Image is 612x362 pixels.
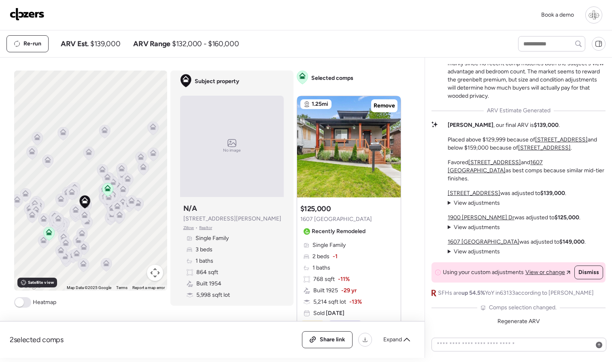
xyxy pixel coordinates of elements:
[10,335,64,345] span: 2 selected comps
[448,238,586,246] p: was adjusted to .
[541,11,574,18] span: Book a demo
[196,280,221,288] span: Built 1954
[195,257,213,265] span: 1 baths
[535,136,588,143] a: [STREET_ADDRESS]
[534,122,559,129] strong: $139,000
[195,234,229,242] span: Single Family
[28,279,54,286] span: Satellite view
[10,8,45,21] img: Logo
[525,268,565,276] span: View or change
[525,268,570,276] a: View or change
[313,287,338,295] span: Built 1925
[448,238,519,245] a: 1607 [GEOGRAPHIC_DATA]
[313,298,346,306] span: 5,214 sqft lot
[313,309,344,317] span: Sold
[300,215,372,223] span: 1607 [GEOGRAPHIC_DATA]
[448,136,606,152] p: Placed above $129,999 because of and below $159,000 because of .
[33,298,56,306] span: Heatmap
[454,248,500,255] span: View adjustments
[312,100,328,108] span: 1.25mi
[312,227,365,236] span: Recently Remodeled
[196,268,218,276] span: 864 sqft
[61,39,89,49] span: ARV Est.
[448,214,514,221] a: 1900 [PERSON_NAME] Dr
[312,241,346,249] span: Single Family
[23,40,41,48] span: Re-run
[195,77,239,86] span: Subject property
[487,107,550,115] span: ARV Estimate Generated
[448,190,500,197] a: [STREET_ADDRESS]
[313,275,335,283] span: 768 sqft
[438,289,594,297] span: SFHs are YoY in 63133 according to [PERSON_NAME]
[489,304,557,312] span: Comps selection changed.
[199,225,212,231] span: Realtor
[183,225,194,231] span: Zillow
[320,336,345,344] span: Share link
[383,336,402,344] span: Expand
[300,204,331,214] h3: $125,000
[448,248,500,256] summary: View adjustments
[311,74,353,82] span: Selected comps
[374,102,395,110] span: Remove
[448,223,500,231] summary: View adjustments
[312,253,329,261] span: 2 beds
[195,246,212,254] span: 3 beds
[454,224,500,231] span: View adjustments
[223,147,241,154] span: No image
[16,280,43,291] a: Open this area in Google Maps (opens a new window)
[195,225,198,231] span: •
[448,199,500,207] summary: View adjustments
[183,215,281,223] span: [STREET_ADDRESS][PERSON_NAME]
[338,275,350,283] span: -11%
[559,238,584,245] strong: $149,000
[312,264,330,272] span: 1 baths
[454,199,500,206] span: View adjustments
[116,285,127,290] a: Terms (opens in new tab)
[468,159,521,166] a: [STREET_ADDRESS]
[540,190,565,197] strong: $139,000
[555,214,579,221] strong: $125,000
[448,122,493,129] strong: [PERSON_NAME]
[461,289,485,296] span: up 54.5%
[172,39,239,49] span: $132,000 - $160,000
[497,318,540,325] span: Regenerate ARV
[183,203,197,213] h3: N/A
[443,268,524,276] span: Using your custom adjustments
[132,285,165,290] a: Report a map error
[341,287,357,295] span: -29 yr
[518,144,571,151] a: [STREET_ADDRESS]
[196,291,230,299] span: 5,998 sqft lot
[448,189,566,197] p: was adjusted to .
[325,310,344,317] span: [DATE]
[147,265,163,281] button: Map camera controls
[16,280,43,291] img: Google
[133,39,170,49] span: ARV Range
[67,285,111,290] span: Map Data ©2025 Google
[448,214,580,222] p: was adjusted to .
[448,159,606,183] p: Favored and as best comps because similar mid-tier finishes.
[333,253,338,261] span: -1
[448,43,606,100] p: The floor is clear at $130k from , a smaller 2/2 with similar greenbelt backing. But the ceiling ...
[90,39,120,49] span: $139,000
[349,298,362,306] span: -13%
[448,121,560,129] p: , our final ARV is .
[578,268,599,276] span: Dismiss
